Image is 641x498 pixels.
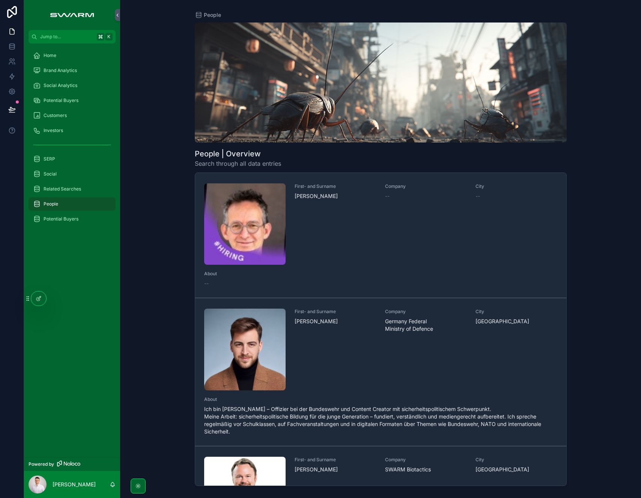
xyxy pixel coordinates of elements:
span: [PERSON_NAME] [295,318,376,325]
a: Social [29,167,116,181]
img: 1679599359108 [204,309,286,390]
a: People [195,11,221,19]
span: People [44,201,58,207]
span: Company [385,457,466,463]
h1: People | Overview [195,148,281,159]
span: Jump to... [40,34,94,40]
span: Powered by [29,461,54,467]
span: -- [385,192,390,200]
span: City [475,309,557,315]
span: -- [475,192,480,200]
img: App logo [46,9,98,21]
p: [PERSON_NAME] [53,481,96,488]
span: People [204,11,221,19]
span: About [204,396,557,402]
span: Brand Analytics [44,67,77,73]
a: People [29,197,116,211]
span: Investors [44,127,63,133]
span: -- [204,280,209,287]
span: [PERSON_NAME] [295,192,376,200]
span: Company [385,183,466,189]
span: SERP [44,156,55,162]
span: Ich bin [PERSON_NAME] – Offizier bei der Bundeswehr und Content Creator mit sicherheitspolitische... [204,405,557,435]
div: scrollable content [24,43,120,235]
a: Customers [29,109,116,122]
span: First- and Surname [295,183,376,189]
span: About [204,271,557,277]
span: First- and Surname [295,457,376,463]
span: [GEOGRAPHIC_DATA] [475,318,557,325]
span: Germany Federal Ministry of Defence [385,318,466,333]
span: [PERSON_NAME] [295,466,376,473]
span: Company [385,309,466,315]
span: Customers [44,112,67,118]
span: K [106,34,112,40]
a: Social Analytics [29,79,116,92]
a: First- and Surname[PERSON_NAME]Company--City--About-- [195,173,566,298]
span: Search through all data entries [195,159,281,168]
span: [GEOGRAPHIC_DATA] [475,466,557,473]
span: Home [44,52,56,58]
img: 1760003970923 [204,183,286,265]
span: Potential Buyers [44,216,78,222]
span: Social Analytics [44,82,77,88]
span: City [475,183,557,189]
span: SWARM Biotactics [385,466,466,473]
a: Related Searches [29,182,116,196]
span: Social [44,171,57,177]
a: Brand Analytics [29,64,116,77]
span: First- and Surname [295,309,376,315]
a: Powered by [24,457,120,471]
span: Potential Buyers [44,97,78,103]
span: City [475,457,557,463]
span: Related Searches [44,186,81,192]
a: Potential Buyers [29,94,116,107]
a: First- and Surname[PERSON_NAME]CompanyGermany Federal Ministry of DefenceCity[GEOGRAPHIC_DATA]Abo... [195,298,566,446]
a: SERP [29,152,116,166]
a: Home [29,49,116,62]
a: Investors [29,124,116,137]
button: Jump to...K [29,30,116,43]
a: Potential Buyers [29,212,116,226]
